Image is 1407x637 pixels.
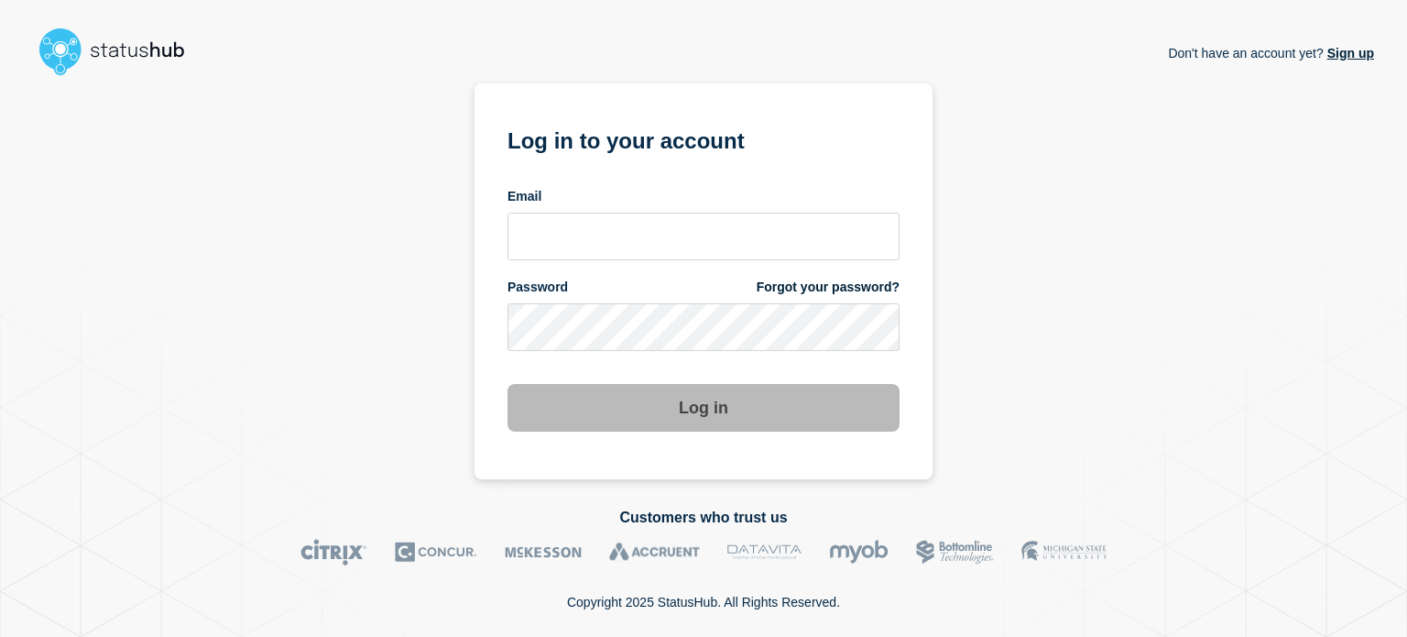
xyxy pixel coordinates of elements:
img: Bottomline logo [916,539,994,566]
p: Copyright 2025 StatusHub. All Rights Reserved. [567,595,840,610]
img: StatusHub logo [33,22,207,81]
span: Email [507,188,541,205]
p: Don't have an account yet? [1168,31,1374,75]
img: DataVita logo [727,539,802,566]
img: myob logo [829,539,889,566]
img: MSU logo [1021,539,1107,566]
h2: Customers who trust us [33,510,1374,526]
img: Citrix logo [300,539,367,566]
span: Password [507,279,568,296]
a: Forgot your password? [757,279,900,296]
a: Sign up [1324,46,1374,60]
button: Log in [507,384,900,432]
img: Accruent logo [609,539,700,566]
img: Concur logo [395,539,477,566]
input: email input [507,213,900,260]
img: McKesson logo [505,539,582,566]
h1: Log in to your account [507,122,900,156]
input: password input [507,303,900,351]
